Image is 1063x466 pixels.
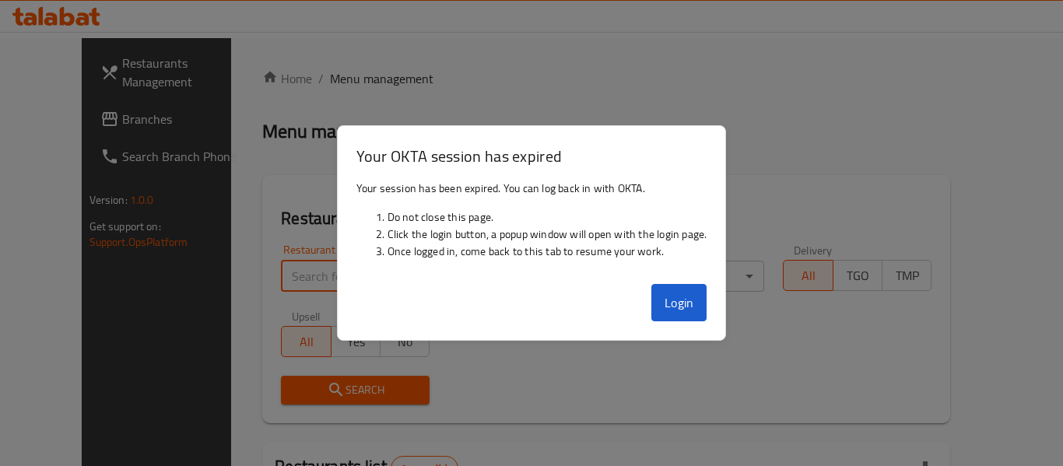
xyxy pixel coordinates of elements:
[388,226,707,243] li: Click the login button, a popup window will open with the login page.
[388,243,707,260] li: Once logged in, come back to this tab to resume your work.
[338,173,726,278] div: Your session has been expired. You can log back in with OKTA.
[388,208,707,226] li: Do not close this page.
[356,145,707,167] h3: Your OKTA session has expired
[651,284,707,321] button: Login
